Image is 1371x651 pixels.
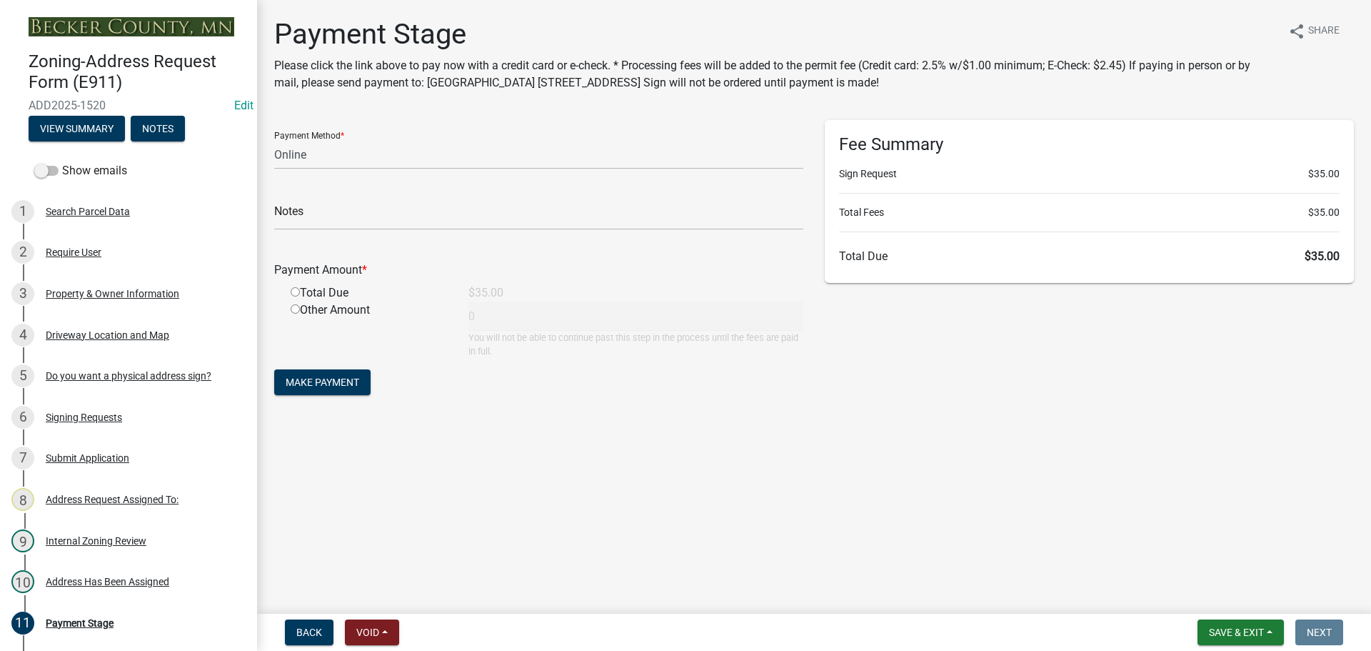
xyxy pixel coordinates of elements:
[286,377,359,388] span: Make Payment
[29,99,228,112] span: ADD2025-1520
[11,406,34,429] div: 6
[46,289,179,299] div: Property & Owner Information
[11,241,34,264] div: 2
[29,116,125,141] button: View Summary
[46,247,101,257] div: Require User
[46,412,122,422] div: Signing Requests
[11,570,34,593] div: 10
[234,99,253,112] a: Edit
[1307,627,1332,638] span: Next
[345,620,399,645] button: Void
[46,618,114,628] div: Payment Stage
[46,495,179,505] div: Address Request Assigned To:
[285,620,333,645] button: Back
[46,577,169,587] div: Address Has Been Assigned
[11,200,34,223] div: 1
[1308,205,1340,220] span: $35.00
[11,488,34,511] div: 8
[11,447,34,469] div: 7
[11,324,34,347] div: 4
[839,167,1340,182] li: Sign Request
[11,530,34,552] div: 9
[29,17,234,36] img: Becker County, Minnesota
[11,612,34,635] div: 11
[280,284,458,302] div: Total Due
[11,282,34,305] div: 3
[1197,620,1284,645] button: Save & Exit
[1288,23,1305,40] i: share
[1305,249,1340,263] span: $35.00
[274,369,371,395] button: Make Payment
[11,364,34,387] div: 5
[1308,23,1340,40] span: Share
[356,627,379,638] span: Void
[131,116,185,141] button: Notes
[274,17,1277,51] h1: Payment Stage
[839,249,1340,263] h6: Total Due
[131,124,185,135] wm-modal-confirm: Notes
[46,371,211,381] div: Do you want a physical address sign?
[839,134,1340,155] h6: Fee Summary
[296,627,322,638] span: Back
[274,57,1277,91] p: Please click the link above to pay now with a credit card or e-check. * Processing fees will be a...
[29,124,125,135] wm-modal-confirm: Summary
[46,330,169,340] div: Driveway Location and Map
[29,51,246,93] h4: Zoning-Address Request Form (E911)
[1209,627,1264,638] span: Save & Exit
[46,207,130,217] div: Search Parcel Data
[46,453,129,463] div: Submit Application
[1277,17,1351,45] button: shareShare
[46,536,146,546] div: Internal Zoning Review
[263,262,814,279] div: Payment Amount
[839,205,1340,220] li: Total Fees
[1308,167,1340,182] span: $35.00
[34,162,127,179] label: Show emails
[280,302,458,358] div: Other Amount
[1295,620,1343,645] button: Next
[234,99,253,112] wm-modal-confirm: Edit Application Number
